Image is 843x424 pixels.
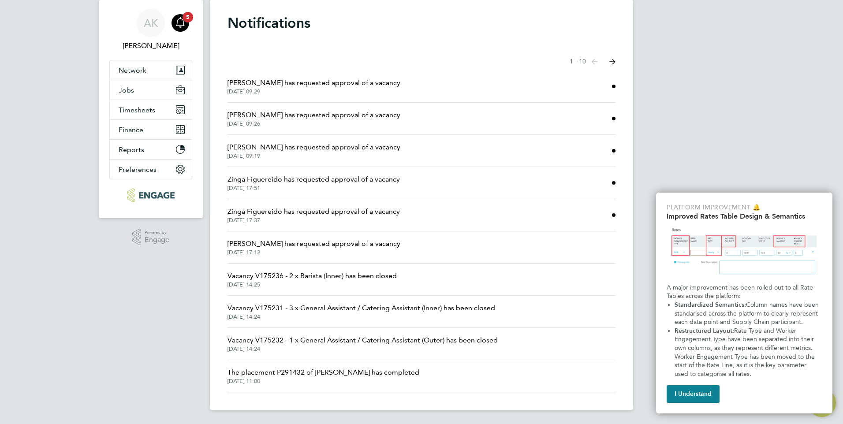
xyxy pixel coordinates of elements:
[675,327,817,378] span: Rate Type and Worker Engagement Type have been separated into their own columns, as they represen...
[145,236,169,244] span: Engage
[119,126,143,134] span: Finance
[656,193,832,413] div: Improved Rate Table Semantics
[228,303,495,313] span: Vacancy V175231 - 3 x General Assistant / Catering Assistant (Inner) has been closed
[119,145,144,154] span: Reports
[119,106,155,114] span: Timesheets
[667,203,822,212] p: Platform Improvement 🔔
[228,335,498,346] span: Vacancy V175232 - 1 x General Assistant / Catering Assistant (Outer) has been closed
[228,185,400,192] span: [DATE] 17:51
[570,53,615,71] nav: Select page of notifications list
[667,283,822,301] p: A major improvement has been rolled out to all Rate Tables across the platform:
[228,110,400,120] span: [PERSON_NAME] has requested approval of a vacancy
[228,367,419,378] span: The placement P291432 of [PERSON_NAME] has completed
[228,14,615,32] h1: Notifications
[183,12,193,22] span: 5
[228,142,400,152] span: [PERSON_NAME] has requested approval of a vacancy
[570,57,586,66] span: 1 - 10
[228,238,400,249] span: [PERSON_NAME] has requested approval of a vacancy
[228,346,498,353] span: [DATE] 14:24
[109,41,192,51] span: Anna Kucharska
[228,78,400,88] span: [PERSON_NAME] has requested approval of a vacancy
[667,212,822,220] h2: Improved Rates Table Design & Semantics
[119,86,134,94] span: Jobs
[228,249,400,256] span: [DATE] 17:12
[145,229,169,236] span: Powered by
[119,165,157,174] span: Preferences
[119,66,146,74] span: Network
[667,385,720,403] button: I Understand
[667,224,822,280] img: Updated Rates Table Design & Semantics
[127,188,174,202] img: ncclondon-logo-retina.png
[675,301,821,326] span: Column names have been standarised across the platform to clearly represent each data point and S...
[228,271,397,281] span: Vacancy V175236 - 2 x Barista (Inner) has been closed
[228,378,419,385] span: [DATE] 11:00
[228,120,400,127] span: [DATE] 09:26
[675,301,746,309] strong: Standardized Semantics:
[228,206,400,217] span: Zinga Figuereido has requested approval of a vacancy
[228,88,400,95] span: [DATE] 09:29
[675,327,734,335] strong: Restructured Layout:
[228,152,400,160] span: [DATE] 09:19
[228,313,495,320] span: [DATE] 14:24
[228,174,400,185] span: Zinga Figuereido has requested approval of a vacancy
[109,188,192,202] a: Go to home page
[109,9,192,51] a: Go to account details
[228,281,397,288] span: [DATE] 14:25
[144,17,158,29] span: AK
[228,217,400,224] span: [DATE] 17:37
